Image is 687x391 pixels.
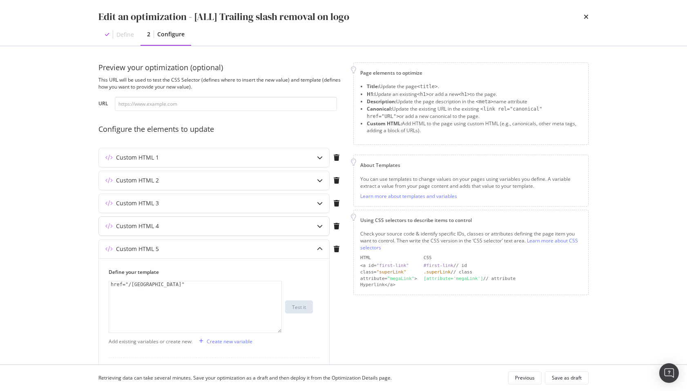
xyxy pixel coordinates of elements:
div: CSS [424,255,582,261]
li: Update an existing or add a new to the page. [367,91,582,98]
li: Update the page description in the name attribute [367,98,582,105]
div: Custom HTML 2 [116,176,159,184]
input: https://www.example.com [115,97,337,111]
div: .superLink [424,269,451,275]
span: <h1> [417,91,429,97]
button: Test it [285,300,313,313]
div: attribute= > [360,275,417,282]
div: 2 [147,30,150,38]
button: Create new variable [196,335,252,348]
div: Page elements to optimize [360,69,582,76]
div: Save as draft [552,374,582,381]
span: <meta> [476,99,493,104]
div: Using CSS selectors to describe items to control [360,217,582,224]
div: <a id= [360,262,417,269]
div: [attribute='megaLink'] [424,276,483,281]
div: About Templates [360,162,582,169]
div: // id [424,262,582,269]
button: Save as draft [545,371,589,384]
div: // attribute [424,275,582,282]
li: Add HTML to the page using custom HTML (e.g., canonicals, other meta tags, adding a block of URLs). [367,120,582,134]
strong: Canonical: [367,105,392,112]
div: Edit an optimization - [ALL] Trailing slash removal on logo [98,10,349,24]
div: Open Intercom Messenger [659,363,679,383]
div: Custom HTML 4 [116,222,159,230]
div: class= [360,269,417,275]
div: Configure [157,30,185,38]
a: Learn more about CSS selectors [360,237,578,251]
div: Hyperlink</a> [360,282,417,288]
div: Retrieving data can take several minutes. Save your optimization as a draft and then deploy it fr... [98,374,392,381]
div: Test it [292,304,306,311]
div: Add existing variables or create new: [109,338,192,345]
span: <h1> [458,91,470,97]
div: Custom HTML 3 [116,199,159,207]
div: Define [116,31,134,39]
strong: Custom HTML: [367,120,402,127]
div: Create new variable [207,338,252,345]
label: URL [98,100,108,109]
div: HTML [360,255,417,261]
div: This URL will be used to test the CSS Selector (defines where to insert the new value) and templa... [98,76,343,90]
div: "first-link" [377,263,409,268]
span: <link rel="canonical" href="URL"> [367,106,542,119]
li: Update the page . [367,83,582,90]
button: Previous [508,371,542,384]
strong: H1: [367,91,375,98]
div: Custom HTML 5 [116,245,159,253]
div: Custom HTML 1 [116,153,159,162]
div: Preview your optimization (optional) [98,62,343,73]
div: Check your source code & identify specific IDs, classes or attributes defining the page item you ... [360,230,582,251]
label: Define your template [109,269,313,275]
span: <title> [417,84,438,89]
strong: Title: [367,83,379,90]
div: #first-link [424,263,453,268]
div: // class [424,269,582,275]
div: "superLink" [377,269,406,275]
div: times [584,10,589,24]
div: You can use templates to change values on your pages using variables you define. A variable extra... [360,176,582,189]
a: Learn more about templates and variables [360,193,457,200]
li: Update the existing URL in the existing or add a new canonical to the page. [367,105,582,120]
div: "megaLink" [387,276,414,281]
strong: Description: [367,98,396,105]
div: Previous [515,374,535,381]
div: Configure the elements to update [98,124,343,135]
